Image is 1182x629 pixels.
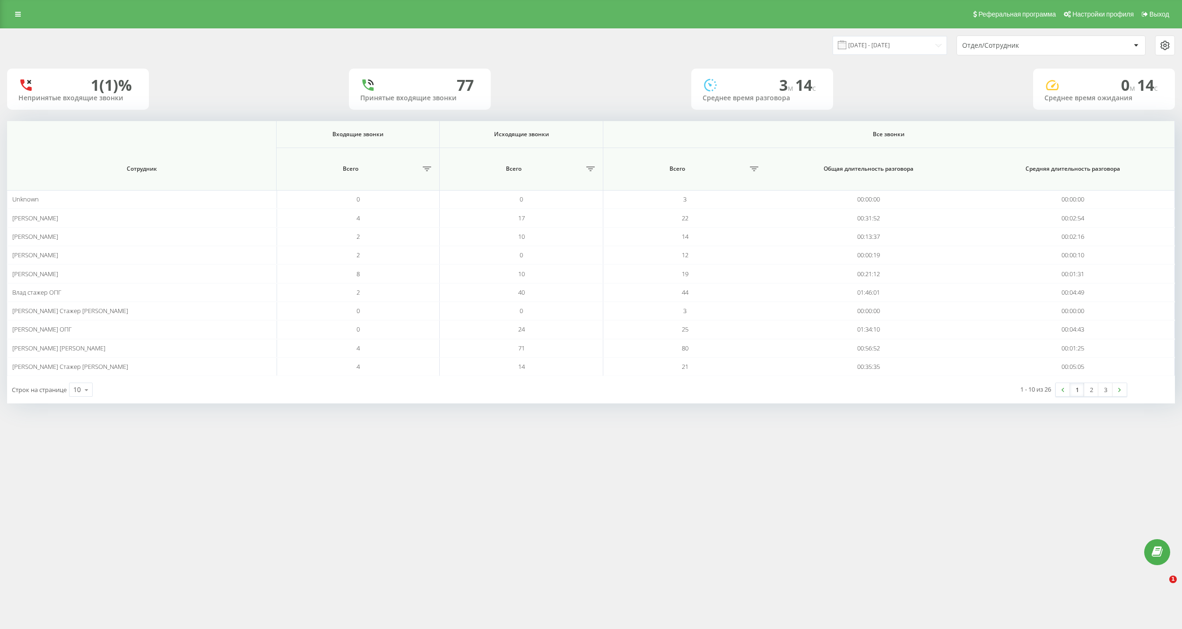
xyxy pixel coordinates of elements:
div: 77 [457,76,474,94]
td: 00:04:43 [971,320,1175,339]
span: [PERSON_NAME] Стажер [PERSON_NAME] [12,362,128,371]
span: 8 [356,270,360,278]
span: м [788,83,795,93]
span: 2 [356,251,360,259]
div: Принятые входящие звонки [360,94,479,102]
span: 0 [356,325,360,333]
td: 00:35:35 [766,358,971,376]
td: 00:00:00 [971,190,1175,209]
td: 00:00:00 [971,302,1175,320]
span: [PERSON_NAME] ОПГ [12,325,72,333]
span: 4 [356,214,360,222]
span: Всего [608,165,747,173]
span: 2 [356,232,360,241]
span: 3 [779,75,795,95]
span: 0 [1121,75,1137,95]
span: c [812,83,816,93]
span: 25 [682,325,688,333]
span: 10 [518,232,525,241]
span: 22 [682,214,688,222]
span: 44 [682,288,688,297]
span: [PERSON_NAME] [12,270,58,278]
span: 0 [356,195,360,203]
span: Настройки профиля [1072,10,1134,18]
span: Выход [1149,10,1169,18]
td: 00:04:49 [971,283,1175,302]
td: 00:01:31 [971,264,1175,283]
span: Всего [281,165,419,173]
span: 0 [520,195,523,203]
td: 00:00:00 [766,190,971,209]
span: 14 [682,232,688,241]
span: [PERSON_NAME] Стажер [PERSON_NAME] [12,306,128,315]
span: c [1154,83,1158,93]
div: 1 (1)% [91,76,132,94]
span: 14 [518,362,525,371]
span: 10 [518,270,525,278]
td: 00:56:52 [766,339,971,358]
span: 3 [683,306,687,315]
td: 00:02:54 [971,209,1175,227]
span: 71 [518,344,525,352]
span: Всего [445,165,583,173]
div: 1 - 10 из 26 [1020,384,1051,394]
span: 0 [520,306,523,315]
span: Входящие звонки [289,131,427,138]
td: 00:13:37 [766,227,971,246]
span: Сотрудник [25,165,258,173]
div: Среднее время ожидания [1044,94,1164,102]
span: Исходящие звонки [452,131,591,138]
span: 40 [518,288,525,297]
span: 21 [682,362,688,371]
a: 1 [1070,383,1084,396]
span: 14 [795,75,816,95]
td: 00:00:10 [971,246,1175,264]
td: 00:00:19 [766,246,971,264]
span: 19 [682,270,688,278]
span: [PERSON_NAME] [PERSON_NAME] [12,344,105,352]
td: 01:34:10 [766,320,971,339]
span: Unknown [12,195,39,203]
div: 10 [73,385,81,394]
div: Непринятые входящие звонки [18,94,138,102]
span: Общая длительность разговора [781,165,956,173]
span: 0 [520,251,523,259]
span: 14 [1137,75,1158,95]
span: [PERSON_NAME] [12,251,58,259]
span: Реферальная программа [978,10,1056,18]
a: 3 [1098,383,1112,396]
span: 4 [356,362,360,371]
td: 00:21:12 [766,264,971,283]
td: 00:02:16 [971,227,1175,246]
span: 3 [683,195,687,203]
span: [PERSON_NAME] [12,232,58,241]
div: Среднее время разговора [703,94,822,102]
span: Все звонки [636,131,1141,138]
div: Отдел/Сотрудник [962,42,1075,50]
span: м [1130,83,1137,93]
span: 17 [518,214,525,222]
span: 80 [682,344,688,352]
span: Строк на странице [12,385,67,394]
span: 2 [356,288,360,297]
span: Средняя длительность разговора [985,165,1160,173]
iframe: Intercom live chat [1150,576,1173,598]
td: 00:00:00 [766,302,971,320]
td: 00:05:05 [971,358,1175,376]
span: 12 [682,251,688,259]
span: 0 [356,306,360,315]
td: 00:31:52 [766,209,971,227]
span: Влад стажер ОПГ [12,288,61,297]
span: [PERSON_NAME] [12,214,58,222]
td: 01:46:01 [766,283,971,302]
span: 4 [356,344,360,352]
span: 1 [1169,576,1177,583]
span: 24 [518,325,525,333]
a: 2 [1084,383,1098,396]
td: 00:01:25 [971,339,1175,358]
